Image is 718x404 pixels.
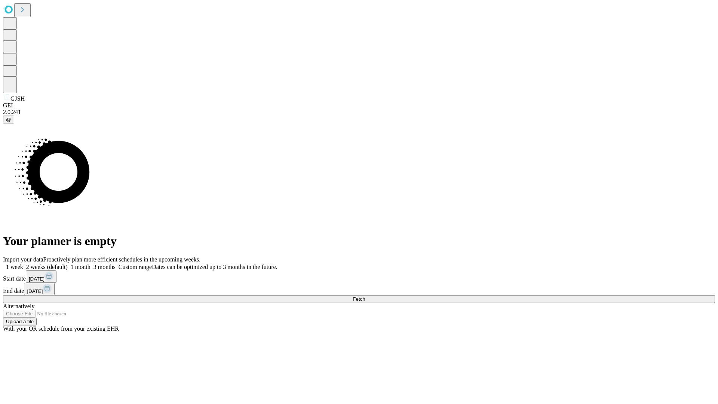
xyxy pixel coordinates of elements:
span: GJSH [10,95,25,102]
span: 3 months [93,264,116,270]
span: 1 week [6,264,23,270]
span: Import your data [3,256,43,263]
span: 1 month [71,264,90,270]
span: [DATE] [29,276,45,282]
div: End date [3,283,715,295]
button: [DATE] [26,270,56,283]
span: Custom range [119,264,152,270]
span: Fetch [353,296,365,302]
span: Alternatively [3,303,34,309]
div: 2.0.241 [3,109,715,116]
span: With your OR schedule from your existing EHR [3,325,119,332]
span: 2 weeks (default) [26,264,68,270]
button: [DATE] [24,283,55,295]
button: @ [3,116,14,123]
div: Start date [3,270,715,283]
button: Upload a file [3,318,37,325]
span: Proactively plan more efficient schedules in the upcoming weeks. [43,256,200,263]
button: Fetch [3,295,715,303]
span: Dates can be optimized up to 3 months in the future. [152,264,277,270]
span: @ [6,117,11,122]
span: [DATE] [27,288,43,294]
h1: Your planner is empty [3,234,715,248]
div: GEI [3,102,715,109]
